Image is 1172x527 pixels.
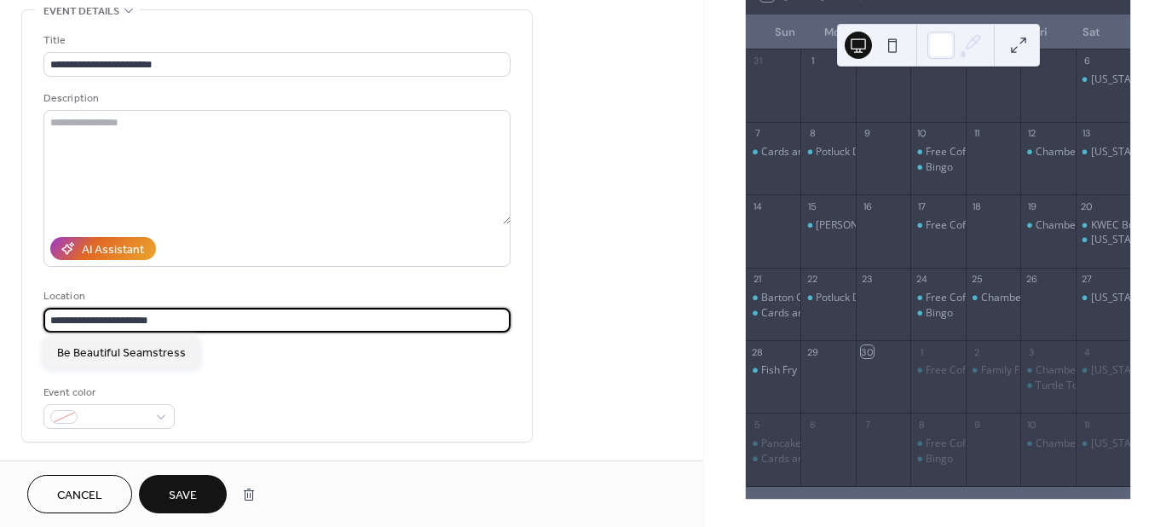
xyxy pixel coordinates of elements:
span: Cancel [57,487,102,505]
div: Cards and finger foods [761,452,869,466]
div: 26 [1025,273,1038,286]
div: Chamber Coffee w/Proper Boards and Picnics [1020,218,1075,233]
div: 8 [915,418,928,431]
div: Turtle Tots - Frogs [1020,379,1075,393]
div: 13 [1081,127,1094,140]
div: Family Fall Festival [981,363,1069,378]
div: Potluck Dinner [800,291,855,305]
div: Cards and finger foods [746,145,800,159]
div: Barton County 4-H Ambassador Project Fair [746,291,800,305]
div: Description [43,90,507,107]
div: Thu [963,15,1014,49]
div: Fish Fry [746,363,800,378]
div: 28 [751,345,764,358]
span: Be Beautiful Seamstress [57,344,186,362]
button: AI Assistant [50,237,156,260]
div: Pancake Feed and Sausage Feed [761,437,916,451]
div: 11 [1081,418,1094,431]
div: 12 [1025,127,1038,140]
div: Free Coffee [910,363,965,378]
div: 2 [971,345,984,358]
div: Bingo [910,306,965,321]
div: 6 [805,418,818,431]
div: Chamber Coffee - Knop Event Space [1020,363,1075,378]
div: 9 [971,418,984,431]
div: Potluck Dinner [816,291,885,305]
div: Potluck Dinner [816,145,885,159]
div: 11 [971,127,984,140]
div: Kansas Earth and Sky Candle Co.--Wax on Tap [1076,363,1130,378]
div: Bingo [910,160,965,175]
div: Kansas Earth and Sky Candle Co.--Wax on Tap [1076,437,1130,451]
div: Free Coffee [926,291,981,305]
div: Bingo [926,452,953,466]
button: Save [139,475,227,513]
div: Free Coffee [910,437,965,451]
div: Potluck Dinner [800,145,855,159]
div: Free Coffee [926,437,981,451]
div: Fish Fry [761,363,797,378]
div: Free Coffee [910,145,965,159]
div: 27 [1081,273,1094,286]
div: Fri [1014,15,1065,49]
div: Free Coffee [910,291,965,305]
div: Event color [43,384,171,402]
div: [PERSON_NAME] w/Angel Care – blood pressure checks [816,218,1079,233]
div: 16 [861,200,874,212]
div: 31 [751,55,764,67]
div: 7 [861,418,874,431]
div: Kansas Earth and Sky Candle Co.--Wax on Tap [1076,291,1130,305]
div: Cards and finger foods [761,145,869,159]
div: 3 [1025,345,1038,358]
div: KWEC Butterfly Festival [1076,218,1130,233]
div: Chamber After Hours w/Sons of the American Legion [966,291,1020,305]
div: 23 [861,273,874,286]
div: Sat [1065,15,1117,49]
div: 19 [1025,200,1038,212]
div: AI Assistant [82,241,144,259]
div: 25 [971,273,984,286]
div: Cards and finger foods [746,306,800,321]
div: Title [43,32,507,49]
div: Turtle Tots - Frogs [1036,379,1122,393]
div: 4 [1081,345,1094,358]
button: Cancel [27,475,132,513]
div: Cards and finger foods [746,452,800,466]
div: Wed [913,15,964,49]
div: Free Coffee [926,218,981,233]
div: 29 [805,345,818,358]
div: 18 [971,200,984,212]
div: Bingo [926,160,953,175]
div: 20 [1081,200,1094,212]
div: Bingo [926,306,953,321]
div: Cards and finger foods [761,306,869,321]
div: Family Fall Festival [966,363,1020,378]
span: Event details [43,3,119,20]
div: Tyler Dougherty w/Angel Care – blood pressure checks [800,218,855,233]
div: 5 [1025,55,1038,67]
div: 3 [915,55,928,67]
div: Location [43,287,507,305]
div: Pancake Feed and Sausage Feed [746,437,800,451]
div: Free Coffee [926,145,981,159]
div: Kansas Earth and Sky Candle Co.--Wax on Tap [1076,145,1130,159]
div: 4 [971,55,984,67]
div: 5 [751,418,764,431]
div: 6 [1081,55,1094,67]
div: 24 [915,273,928,286]
div: Sun [759,15,811,49]
div: 10 [915,127,928,140]
span: Save [169,487,197,505]
div: 15 [805,200,818,212]
div: Tue [862,15,913,49]
div: 1 [805,55,818,67]
div: 30 [861,345,874,358]
div: 14 [751,200,764,212]
div: Chamber Coffee @ Heritage Center [1020,145,1075,159]
div: Free Coffee [926,363,981,378]
div: 2 [861,55,874,67]
div: Bingo [910,452,965,466]
div: Kansas Earth and Sky Candle Co.--Wax on Tap [1076,233,1130,247]
div: Kansas Earth and Sky Candle Co.--Wax on Tap [1076,72,1130,87]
